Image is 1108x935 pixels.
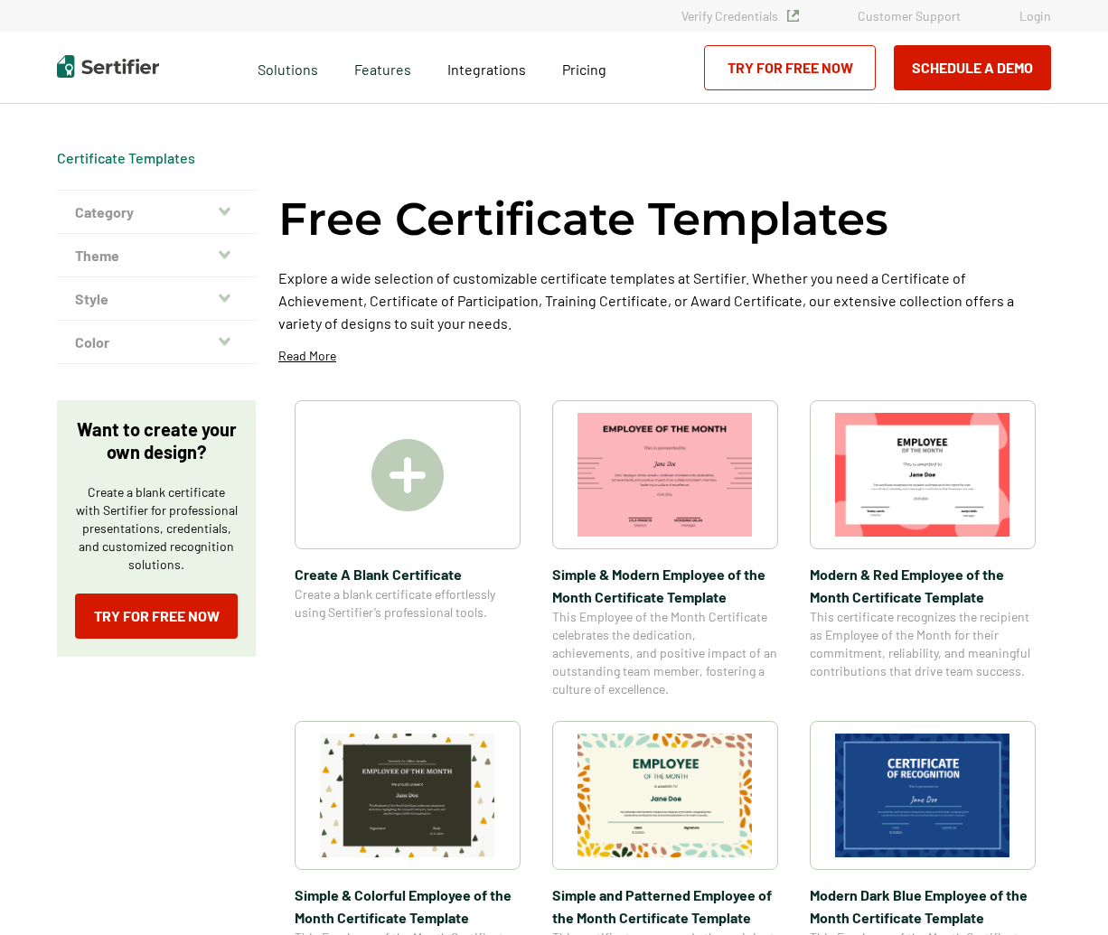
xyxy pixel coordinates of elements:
img: Modern & Red Employee of the Month Certificate Template [835,413,1010,537]
a: Pricing [562,56,606,79]
h1: Free Certificate Templates [278,190,888,248]
span: This Employee of the Month Certificate celebrates the dedication, achievements, and positive impa... [552,608,778,698]
p: Read More [278,347,336,365]
a: Verify Credentials [681,8,799,23]
img: Simple & Colorful Employee of the Month Certificate Template [320,734,495,857]
span: Integrations [447,61,526,78]
a: Simple & Modern Employee of the Month Certificate TemplateSimple & Modern Employee of the Month C... [552,400,778,698]
img: Modern Dark Blue Employee of the Month Certificate Template [835,734,1010,857]
span: Modern Dark Blue Employee of the Month Certificate Template [810,884,1036,929]
img: Simple and Patterned Employee of the Month Certificate Template [577,734,753,857]
button: Theme [57,234,256,277]
p: Explore a wide selection of customizable certificate templates at Sertifier. Whether you need a C... [278,266,1051,334]
span: Simple and Patterned Employee of the Month Certificate Template [552,884,778,929]
a: Customer Support [858,8,961,23]
a: Try for Free Now [704,45,876,90]
a: Integrations [447,56,526,79]
img: Verified [787,10,799,22]
div: Breadcrumb [57,149,195,167]
span: This certificate recognizes the recipient as Employee of the Month for their commitment, reliabil... [810,608,1036,680]
span: Features [354,56,411,79]
span: Simple & Modern Employee of the Month Certificate Template [552,563,778,608]
img: Create A Blank Certificate [371,439,444,511]
a: Certificate Templates [57,149,195,166]
img: Sertifier | Digital Credentialing Platform [57,55,159,78]
span: Pricing [562,61,606,78]
button: Style [57,277,256,321]
a: Modern & Red Employee of the Month Certificate TemplateModern & Red Employee of the Month Certifi... [810,400,1036,698]
span: Simple & Colorful Employee of the Month Certificate Template [295,884,521,929]
span: Create a blank certificate effortlessly using Sertifier’s professional tools. [295,585,521,622]
button: Category [57,191,256,234]
img: Simple & Modern Employee of the Month Certificate Template [577,413,753,537]
span: Create A Blank Certificate [295,563,521,585]
span: Modern & Red Employee of the Month Certificate Template [810,563,1036,608]
span: Solutions [258,56,318,79]
a: Login [1019,8,1051,23]
span: Certificate Templates [57,149,195,167]
p: Create a blank certificate with Sertifier for professional presentations, credentials, and custom... [75,483,238,574]
button: Color [57,321,256,364]
p: Want to create your own design? [75,418,238,463]
a: Try for Free Now [75,594,238,639]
